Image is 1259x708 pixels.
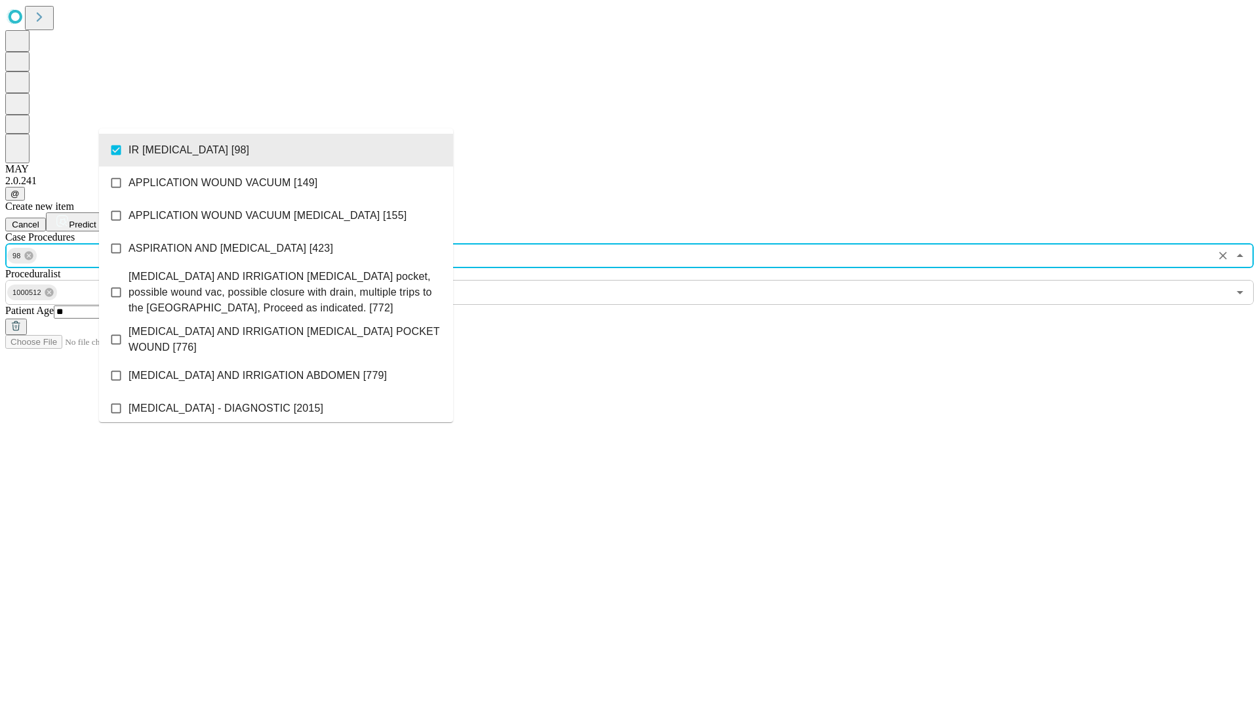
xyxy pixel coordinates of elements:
[129,241,333,256] span: ASPIRATION AND [MEDICAL_DATA] [423]
[129,401,323,416] span: [MEDICAL_DATA] - DIAGNOSTIC [2015]
[129,324,443,355] span: [MEDICAL_DATA] AND IRRIGATION [MEDICAL_DATA] POCKET WOUND [776]
[5,218,46,231] button: Cancel
[129,208,407,224] span: APPLICATION WOUND VACUUM [MEDICAL_DATA] [155]
[69,220,96,229] span: Predict
[1231,246,1249,265] button: Close
[129,142,249,158] span: IR [MEDICAL_DATA] [98]
[5,231,75,243] span: Scheduled Procedure
[10,189,20,199] span: @
[1214,246,1232,265] button: Clear
[7,248,37,264] div: 98
[7,248,26,264] span: 98
[5,187,25,201] button: @
[1231,283,1249,302] button: Open
[46,212,106,231] button: Predict
[5,305,54,316] span: Patient Age
[5,268,60,279] span: Proceduralist
[5,163,1254,175] div: MAY
[5,175,1254,187] div: 2.0.241
[7,285,57,300] div: 1000512
[129,269,443,316] span: [MEDICAL_DATA] AND IRRIGATION [MEDICAL_DATA] pocket, possible wound vac, possible closure with dr...
[129,175,317,191] span: APPLICATION WOUND VACUUM [149]
[12,220,39,229] span: Cancel
[7,285,47,300] span: 1000512
[5,201,74,212] span: Create new item
[129,368,387,383] span: [MEDICAL_DATA] AND IRRIGATION ABDOMEN [779]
